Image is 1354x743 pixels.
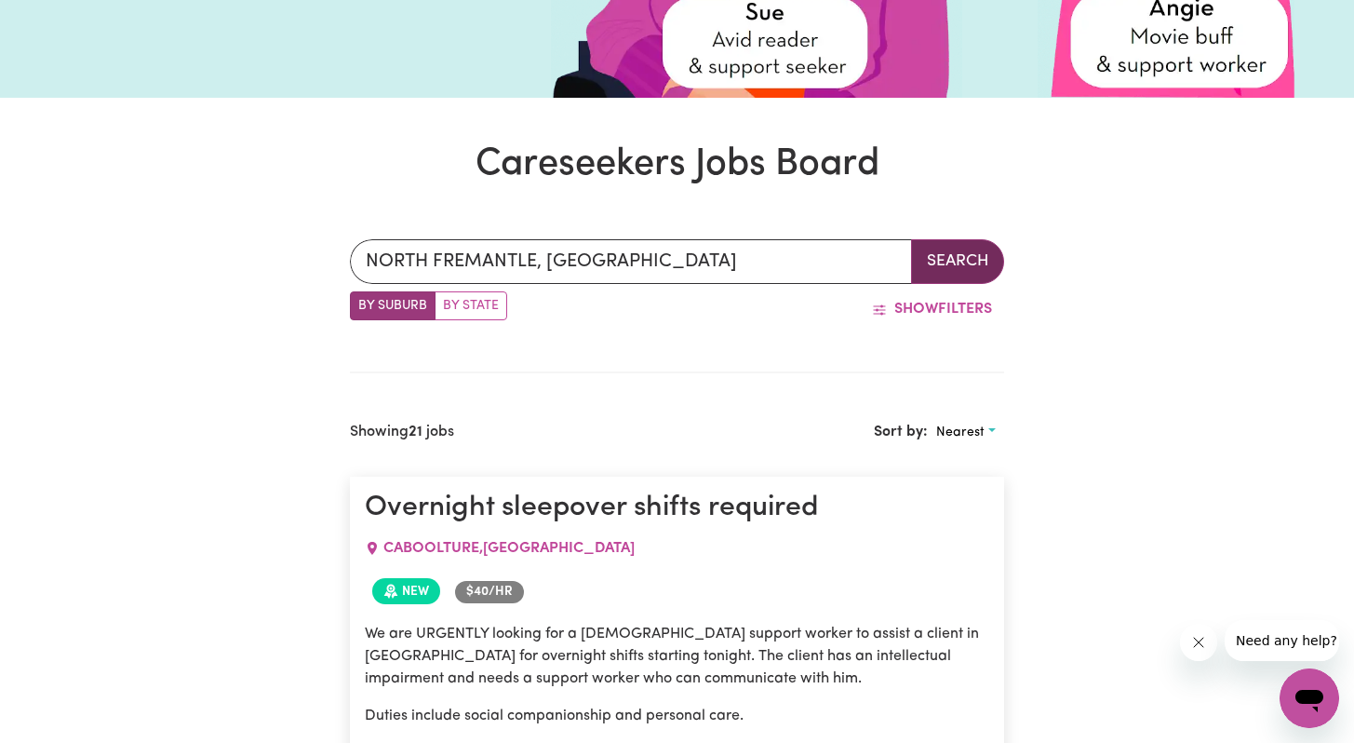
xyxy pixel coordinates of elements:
[409,425,422,439] b: 21
[928,418,1004,447] button: Sort search results
[1280,669,1339,728] iframe: Button to launch messaging window
[350,239,913,284] input: Enter a suburb or postcode
[372,578,440,604] span: Job posted within the last 30 days
[911,239,1004,284] button: Search
[874,426,928,440] span: Sort by:
[860,291,1004,327] button: ShowFilters
[936,426,985,439] span: Nearest
[894,302,938,317] span: Show
[1180,624,1217,661] iframe: Close message
[365,623,990,690] p: We are URGENTLY looking for a [DEMOGRAPHIC_DATA] support worker to assist a client in [GEOGRAPHIC...
[383,541,635,556] span: CABOOLTURE , [GEOGRAPHIC_DATA]
[455,581,524,603] span: Job rate per hour
[365,492,990,525] h1: Overnight sleepover shifts required
[1225,620,1339,661] iframe: Message from company
[365,705,990,727] p: Duties include social companionship and personal care.
[435,291,507,320] label: Search by state
[350,291,436,320] label: Search by suburb/post code
[350,424,454,441] h2: Showing jobs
